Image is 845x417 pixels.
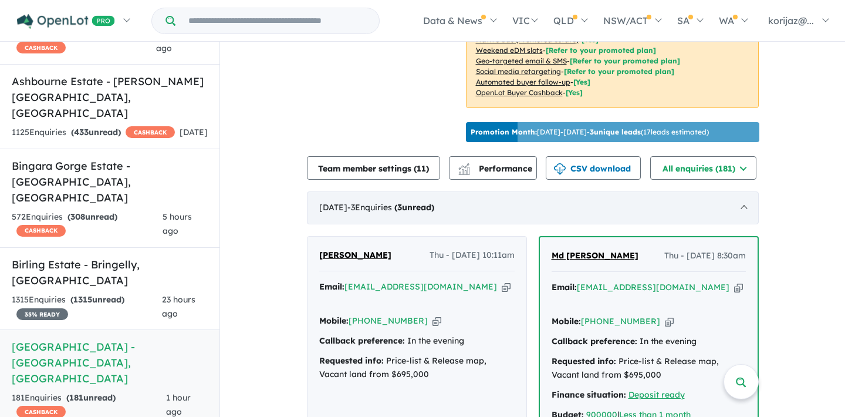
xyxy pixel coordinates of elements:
[319,315,349,326] strong: Mobile:
[552,282,577,292] strong: Email:
[768,15,814,26] span: korijaz@...
[180,127,208,137] span: [DATE]
[319,335,405,346] strong: Callback preference:
[67,211,117,222] strong: ( unread)
[552,355,746,383] div: Price-list & Release map, Vacant land from $695,000
[307,191,759,224] div: [DATE]
[590,127,641,136] b: 3 unique leads
[577,282,729,292] a: [EMAIL_ADDRESS][DOMAIN_NAME]
[12,126,175,140] div: 1125 Enquir ies
[573,78,590,86] span: [Yes]
[349,315,428,326] a: [PHONE_NUMBER]
[476,35,579,44] u: Native ads (Promoted estate)
[12,339,208,386] h5: [GEOGRAPHIC_DATA] - [GEOGRAPHIC_DATA] , [GEOGRAPHIC_DATA]
[566,88,583,97] span: [Yes]
[319,354,515,382] div: Price-list & Release map, Vacant land from $695,000
[73,294,92,305] span: 1315
[546,156,641,180] button: CSV download
[12,210,163,238] div: 572 Enquir ies
[12,73,208,121] h5: Ashbourne Estate - [PERSON_NAME][GEOGRAPHIC_DATA] , [GEOGRAPHIC_DATA]
[394,202,434,213] strong: ( unread)
[319,334,515,348] div: In the evening
[69,392,83,403] span: 181
[458,163,469,170] img: line-chart.svg
[581,316,660,327] a: [PHONE_NUMBER]
[476,56,567,65] u: Geo-targeted email & SMS
[319,355,384,366] strong: Requested info:
[430,248,515,263] span: Thu - [DATE] 10:11am
[449,156,537,180] button: Performance
[319,248,391,263] a: [PERSON_NAME]
[16,308,68,320] span: 35 % READY
[471,127,709,137] p: [DATE] - [DATE] - ( 17 leads estimated)
[16,225,66,237] span: CASHBACK
[71,127,121,137] strong: ( unread)
[458,167,470,174] img: bar-chart.svg
[564,67,674,76] span: [Refer to your promoted plan]
[552,356,616,366] strong: Requested info:
[552,335,746,349] div: In the evening
[554,163,566,175] img: download icon
[628,389,685,400] a: Deposit ready
[734,281,743,294] button: Copy
[163,211,192,236] span: 5 hours ago
[344,281,497,292] a: [EMAIL_ADDRESS][DOMAIN_NAME]
[307,156,440,180] button: Team member settings (11)
[12,293,162,321] div: 1315 Enquir ies
[582,35,599,44] span: [Yes]
[178,8,377,33] input: Try estate name, suburb, builder or developer
[476,78,570,86] u: Automated buyer follow-up
[552,249,638,263] a: Md [PERSON_NAME]
[74,127,89,137] span: 433
[319,281,344,292] strong: Email:
[432,315,441,327] button: Copy
[460,163,532,174] span: Performance
[665,315,674,328] button: Copy
[650,156,756,180] button: All enquiries (181)
[166,392,191,417] span: 1 hour ago
[476,46,543,55] u: Weekend eDM slots
[16,42,66,53] span: CASHBACK
[552,250,638,261] span: Md [PERSON_NAME]
[502,281,511,293] button: Copy
[552,336,637,347] strong: Callback preference:
[476,88,563,97] u: OpenLot Buyer Cashback
[162,294,195,319] span: 23 hours ago
[552,389,626,400] strong: Finance situation:
[347,202,434,213] span: - 3 Enquir ies
[417,163,426,174] span: 11
[12,158,208,206] h5: Bingara Gorge Estate - [GEOGRAPHIC_DATA] , [GEOGRAPHIC_DATA]
[70,211,85,222] span: 308
[476,67,561,76] u: Social media retargeting
[471,127,537,136] b: Promotion Month:
[546,46,656,55] span: [Refer to your promoted plan]
[552,316,581,327] strong: Mobile:
[70,294,124,305] strong: ( unread)
[397,202,402,213] span: 3
[570,56,680,65] span: [Refer to your promoted plan]
[17,14,115,29] img: Openlot PRO Logo White
[319,250,391,260] span: [PERSON_NAME]
[66,392,116,403] strong: ( unread)
[156,29,190,53] span: 21 hours ago
[664,249,746,263] span: Thu - [DATE] 8:30am
[126,126,175,138] span: CASHBACK
[12,257,208,288] h5: Birling Estate - Bringelly , [GEOGRAPHIC_DATA]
